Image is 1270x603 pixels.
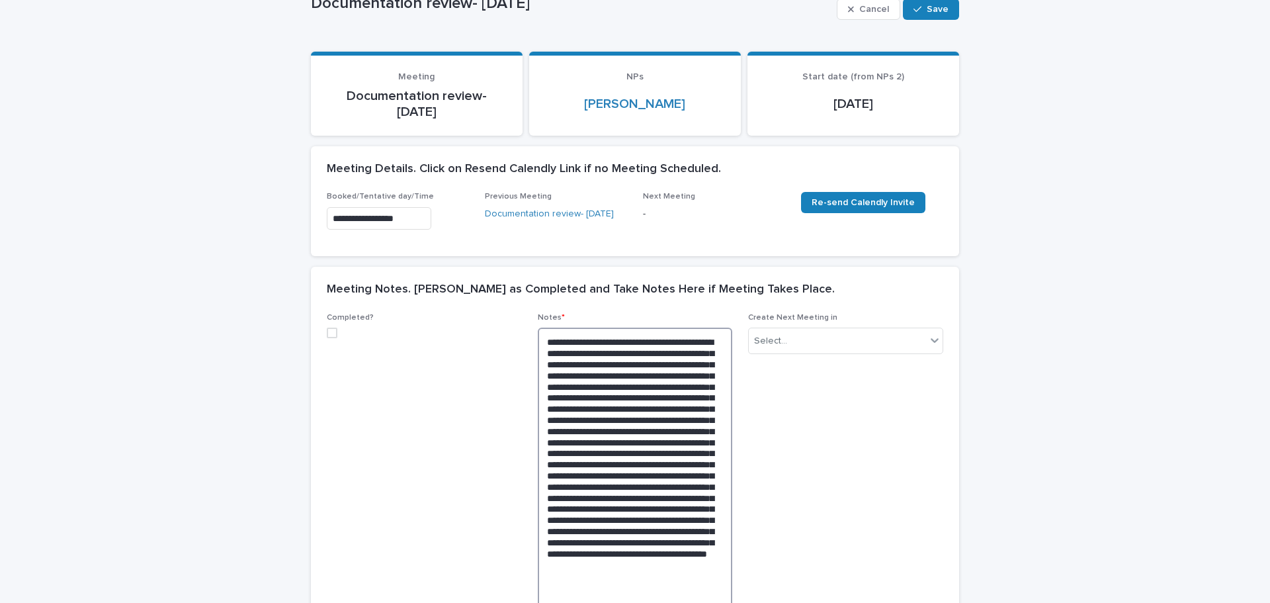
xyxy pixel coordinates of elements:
[801,192,925,213] a: Re-send Calendly Invite
[763,96,943,112] p: [DATE]
[748,314,837,322] span: Create Next Meeting in
[485,193,552,201] span: Previous Meeting
[754,334,787,348] div: Select...
[626,72,644,81] span: NPs
[327,283,835,297] h2: Meeting Notes. [PERSON_NAME] as Completed and Take Notes Here if Meeting Takes Place.
[859,5,889,14] span: Cancel
[327,193,434,201] span: Booked/Tentative day/Time
[643,207,785,221] p: -
[327,314,374,322] span: Completed?
[398,72,435,81] span: Meeting
[584,96,685,112] a: [PERSON_NAME]
[802,72,904,81] span: Start date (from NPs 2)
[538,314,565,322] span: Notes
[643,193,695,201] span: Next Meeting
[327,162,721,177] h2: Meeting Details. Click on Resend Calendly Link if no Meeting Scheduled.
[812,198,915,207] span: Re-send Calendly Invite
[485,207,614,221] a: Documentation review- [DATE]
[927,5,949,14] span: Save
[327,88,507,120] p: Documentation review- [DATE]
